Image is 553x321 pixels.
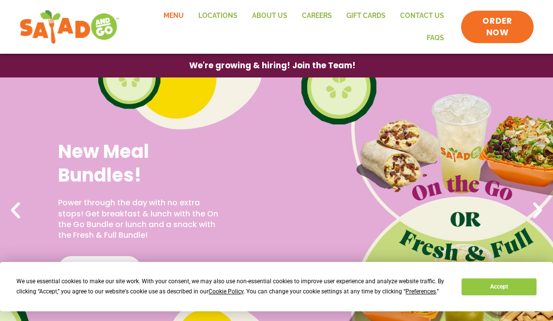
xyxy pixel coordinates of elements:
[58,256,141,282] div: Order Now
[156,5,191,27] a: Menu
[5,200,26,221] div: Previous slide
[175,54,370,77] a: We're growing & hiring! Join the Team!
[209,288,243,295] span: Cookie Policy
[461,11,534,44] a: ORDER NOW
[471,15,524,39] span: ORDER NOW
[58,198,222,241] p: Power through the day with no extra stops! Get breakfast & lunch with the On the Go Bundle or lun...
[189,61,356,70] span: We're growing & hiring! Join the Team!
[245,5,295,27] a: About Us
[58,139,222,187] h2: New Meal Bundles!
[339,5,393,27] a: GIFT CARDS
[191,5,245,27] a: Locations
[19,8,120,46] img: new-SAG-logo-768×292
[405,288,436,295] span: Preferences
[527,200,548,221] div: Next slide
[393,5,451,27] a: Contact Us
[419,27,451,49] a: FAQs
[295,5,339,27] a: Careers
[129,5,451,49] nav: Menu
[462,278,536,295] button: Accept
[16,276,450,297] div: We use essential cookies to make our site work. With your consent, we may also use non-essential ...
